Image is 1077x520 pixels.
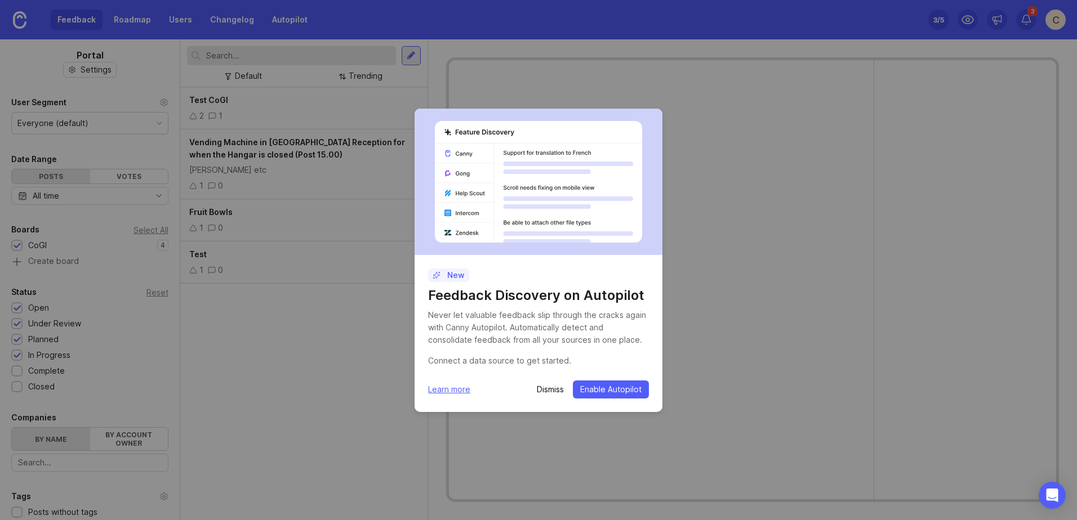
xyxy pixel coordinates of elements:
div: Never let valuable feedback slip through the cracks again with Canny Autopilot. Automatically det... [428,309,649,346]
a: Learn more [428,383,470,396]
button: Enable Autopilot [573,380,649,398]
h1: Feedback Discovery on Autopilot [428,286,649,304]
div: Open Intercom Messenger [1039,482,1066,509]
img: autopilot-456452bdd303029aca878276f8eef889.svg [435,121,642,243]
div: Connect a data source to get started. [428,355,649,367]
button: Dismiss [537,384,564,395]
p: New [433,270,465,281]
span: Enable Autopilot [580,384,642,395]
